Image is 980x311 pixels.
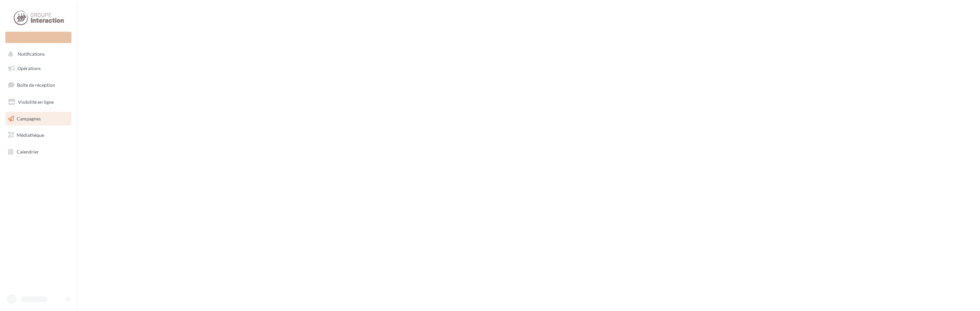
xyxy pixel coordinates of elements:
[18,99,54,105] span: Visibilité en ligne
[5,32,71,43] div: Nouvelle campagne
[4,78,73,92] a: Boîte de réception
[17,65,41,71] span: Opérations
[4,145,73,159] a: Calendrier
[18,51,45,57] span: Notifications
[4,95,73,109] a: Visibilité en ligne
[4,61,73,75] a: Opérations
[17,115,41,121] span: Campagnes
[17,149,39,154] span: Calendrier
[4,128,73,142] a: Médiathèque
[17,82,55,88] span: Boîte de réception
[17,132,44,138] span: Médiathèque
[4,112,73,126] a: Campagnes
